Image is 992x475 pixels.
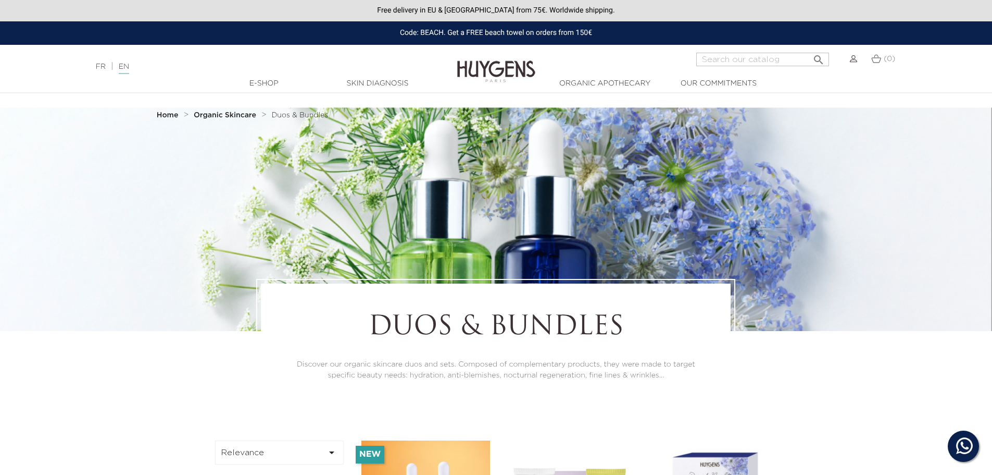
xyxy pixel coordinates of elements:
[91,60,406,73] div: |
[194,111,259,119] a: Organic Skincare
[696,53,829,66] input: Search
[157,111,181,119] a: Home
[96,63,106,70] a: FR
[290,312,702,344] h1: Duos & Bundles
[271,111,328,119] a: Duos & Bundles
[215,441,344,465] button: Relevance
[325,78,430,89] a: Skin Diagnosis
[212,78,316,89] a: E-Shop
[119,63,129,74] a: EN
[457,44,535,84] img: Huygens
[356,446,384,464] li: New
[157,112,179,119] strong: Home
[290,359,702,381] p: Discover our organic skincare duos and sets. Composed of complementary products, they were made t...
[553,78,657,89] a: Organic Apothecary
[194,112,256,119] strong: Organic Skincare
[809,50,828,64] button: 
[884,55,895,63] span: (0)
[325,446,338,459] i: 
[667,78,771,89] a: Our commitments
[812,51,825,63] i: 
